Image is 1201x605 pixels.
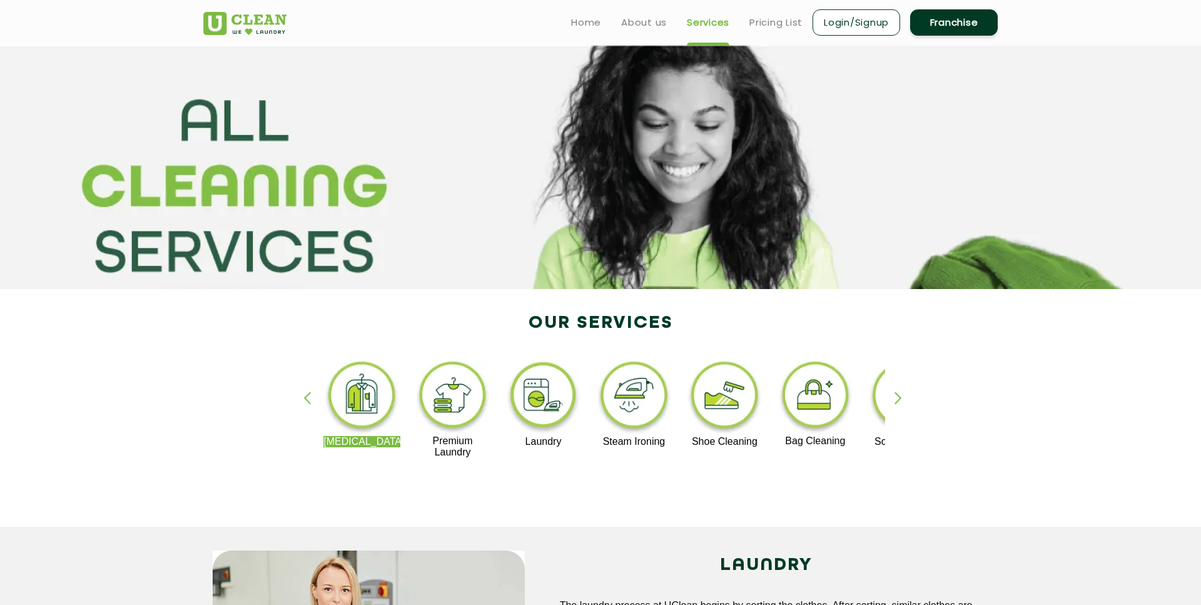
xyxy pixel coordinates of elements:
a: Home [571,15,601,30]
a: Franchise [910,9,998,36]
p: Laundry [505,436,582,447]
img: UClean Laundry and Dry Cleaning [203,12,286,35]
p: Bag Cleaning [777,435,854,447]
a: Login/Signup [813,9,900,36]
p: Sofa Cleaning [868,436,945,447]
a: Pricing List [749,15,803,30]
img: laundry_cleaning_11zon.webp [505,358,582,436]
img: bag_cleaning_11zon.webp [777,358,854,435]
img: dry_cleaning_11zon.webp [323,358,400,436]
p: Premium Laundry [414,435,491,458]
img: shoe_cleaning_11zon.webp [686,358,763,436]
h2: LAUNDRY [544,551,988,581]
p: Steam Ironing [595,436,672,447]
img: steam_ironing_11zon.webp [595,358,672,436]
p: [MEDICAL_DATA] [323,436,400,447]
img: sofa_cleaning_11zon.webp [868,358,945,436]
a: Services [687,15,729,30]
a: About us [621,15,667,30]
p: Shoe Cleaning [686,436,763,447]
img: premium_laundry_cleaning_11zon.webp [414,358,491,435]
